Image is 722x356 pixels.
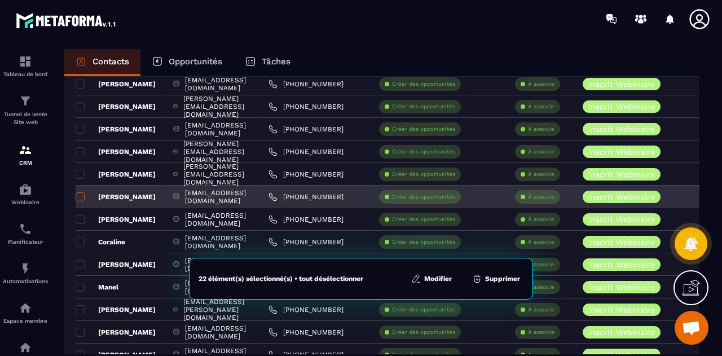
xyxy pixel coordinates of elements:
[19,262,32,275] img: automations
[76,170,156,179] p: [PERSON_NAME]
[76,238,125,247] p: Coraline
[392,125,455,133] p: Créer des opportunités
[528,80,554,88] p: À associe
[76,215,156,224] p: [PERSON_NAME]
[588,80,655,88] p: Inscrit Webinaire
[268,328,344,337] a: [PHONE_NUMBER]
[588,170,655,178] p: Inscrit Webinaire
[19,222,32,236] img: scheduler
[76,305,156,314] p: [PERSON_NAME]
[3,278,48,284] p: Automatisations
[528,306,554,314] p: À associe
[262,56,290,67] p: Tâches
[528,216,554,223] p: À associe
[268,147,344,156] a: [PHONE_NUMBER]
[76,125,156,134] p: [PERSON_NAME]
[528,103,554,111] p: À associe
[64,49,140,76] a: Contacts
[392,103,455,111] p: Créer des opportunités
[392,193,455,201] p: Créer des opportunités
[392,148,455,156] p: Créer des opportunités
[3,86,48,135] a: formationformationTunnel de vente Site web
[169,56,222,67] p: Opportunités
[268,215,344,224] a: [PHONE_NUMBER]
[588,328,655,336] p: Inscrit Webinaire
[19,55,32,68] img: formation
[199,274,363,283] div: 22 élément(s) sélectionné(s) • tout désélectionner
[588,103,655,111] p: Inscrit Webinaire
[3,199,48,205] p: Webinaire
[76,192,156,201] p: [PERSON_NAME]
[268,125,344,134] a: [PHONE_NUMBER]
[16,10,117,30] img: logo
[3,214,48,253] a: schedulerschedulerPlanificateur
[76,328,156,337] p: [PERSON_NAME]
[3,71,48,77] p: Tableau de bord
[588,238,655,246] p: Inscrit Webinaire
[19,94,32,108] img: formation
[392,306,455,314] p: Créer des opportunités
[588,306,655,314] p: Inscrit Webinaire
[268,238,344,247] a: [PHONE_NUMBER]
[588,261,655,269] p: Inscrit Webinaire
[588,283,655,291] p: Inscrit Webinaire
[675,311,708,345] a: Ouvrir le chat
[528,148,554,156] p: À associe
[469,273,523,284] button: Supprimer
[392,328,455,336] p: Créer des opportunités
[408,273,455,284] button: Modifier
[528,261,554,269] p: À associe
[234,49,302,76] a: Tâches
[268,170,344,179] a: [PHONE_NUMBER]
[19,301,32,315] img: automations
[528,238,554,246] p: À associe
[76,102,156,111] p: [PERSON_NAME]
[3,46,48,86] a: formationformationTableau de bord
[3,111,48,126] p: Tunnel de vente Site web
[268,80,344,89] a: [PHONE_NUMBER]
[588,148,655,156] p: Inscrit Webinaire
[76,260,156,269] p: [PERSON_NAME]
[268,192,344,201] a: [PHONE_NUMBER]
[3,239,48,245] p: Planificateur
[588,216,655,223] p: Inscrit Webinaire
[140,49,234,76] a: Opportunités
[3,293,48,332] a: automationsautomationsEspace membre
[528,170,554,178] p: À associe
[76,283,118,292] p: Manel
[3,318,48,324] p: Espace membre
[528,283,554,291] p: À associe
[392,238,455,246] p: Créer des opportunités
[268,102,344,111] a: [PHONE_NUMBER]
[528,328,554,336] p: À associe
[76,80,156,89] p: [PERSON_NAME]
[392,170,455,178] p: Créer des opportunités
[588,193,655,201] p: Inscrit Webinaire
[3,174,48,214] a: automationsautomationsWebinaire
[3,253,48,293] a: automationsautomationsAutomatisations
[392,80,455,88] p: Créer des opportunités
[93,56,129,67] p: Contacts
[268,305,344,314] a: [PHONE_NUMBER]
[528,193,554,201] p: À associe
[3,135,48,174] a: formationformationCRM
[76,147,156,156] p: [PERSON_NAME]
[19,341,32,354] img: social-network
[19,183,32,196] img: automations
[3,160,48,166] p: CRM
[19,143,32,157] img: formation
[528,125,554,133] p: À associe
[588,125,655,133] p: Inscrit Webinaire
[392,216,455,223] p: Créer des opportunités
